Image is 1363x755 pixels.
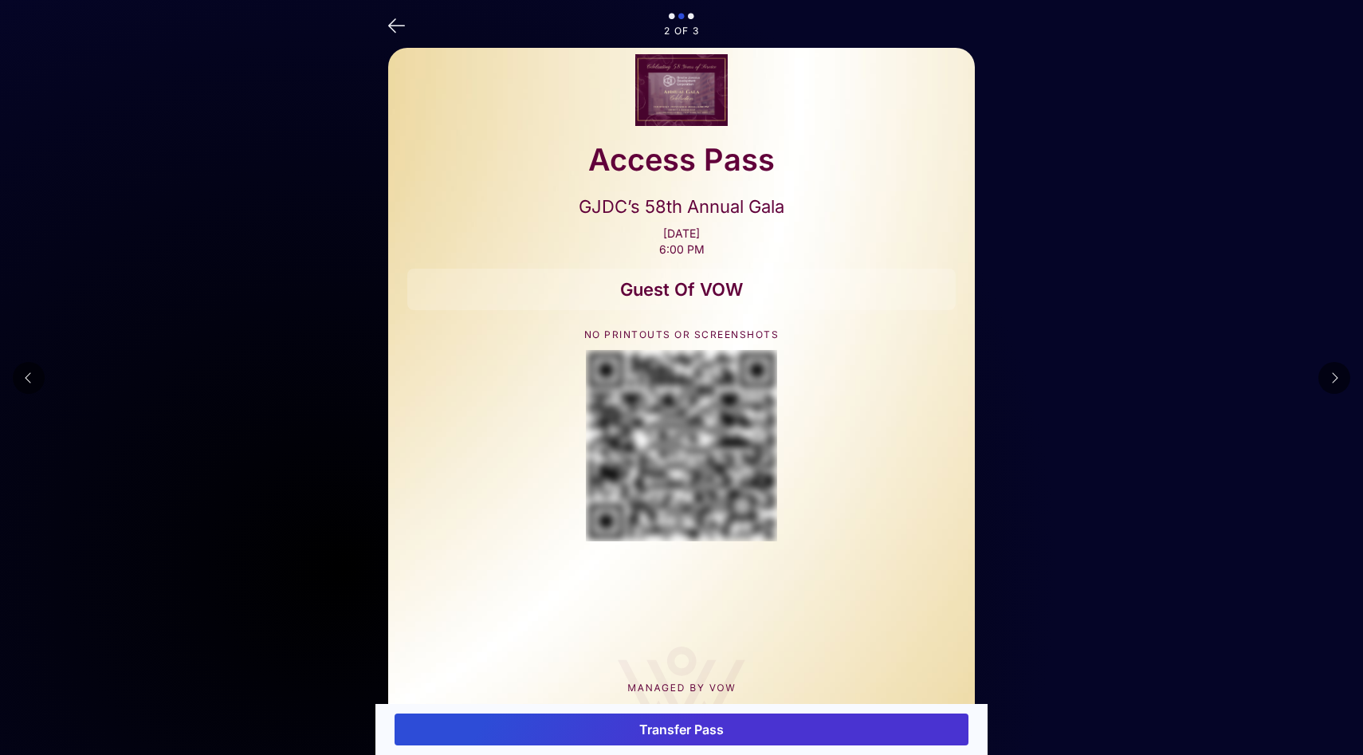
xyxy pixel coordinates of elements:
button: Transfer Pass [395,714,968,745]
p: Access Pass [407,136,956,183]
p: [DATE] [407,227,956,240]
p: NO PRINTOUTS OR SCREENSHOTS [407,329,956,340]
p: 2 of 3 [388,26,975,37]
div: QR Code [586,350,777,541]
div: Guest Of VOW [407,269,956,310]
p: GJDC’s 58th Annual Gala [407,195,956,218]
p: 6:00 PM [407,243,956,256]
